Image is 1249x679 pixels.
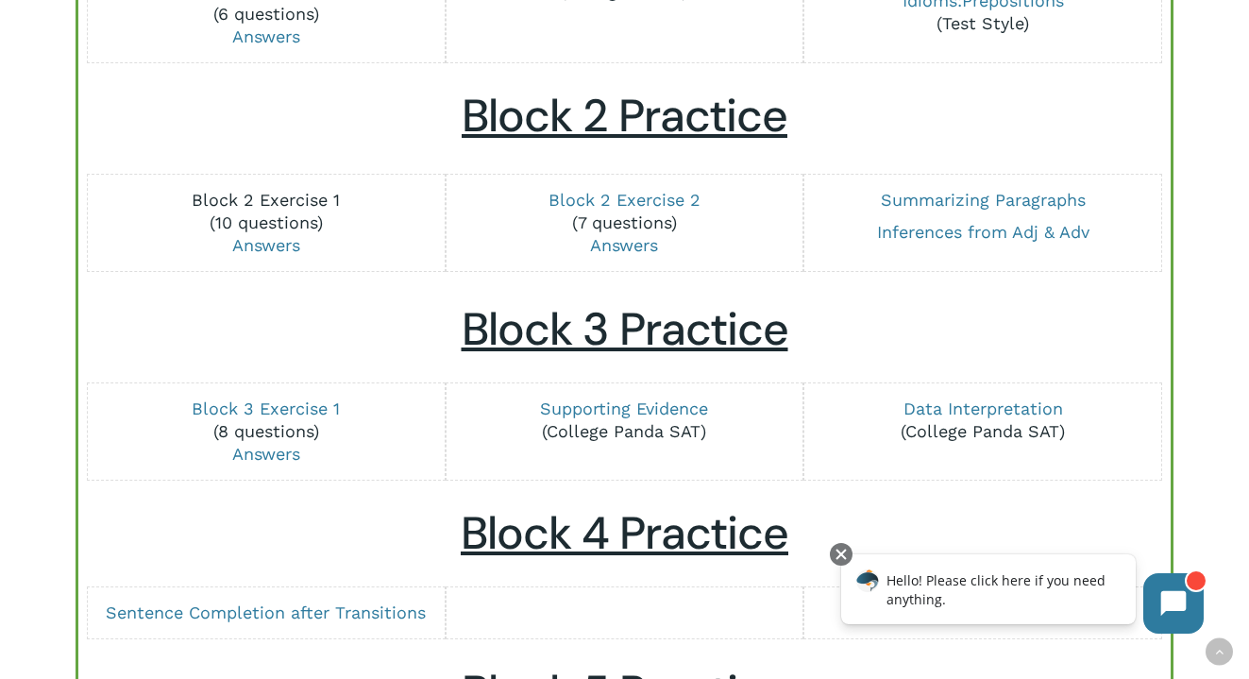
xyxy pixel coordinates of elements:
a: Sentence Completion after Transitions [106,603,426,622]
p: (7 questions) [457,189,792,257]
a: Summarizing Paragraphs [881,190,1086,210]
u: Block 3 Practice [462,299,788,359]
u: Block 2 Practice [462,86,787,145]
a: Data Interpretation [903,399,1063,418]
a: Answers [232,444,300,464]
a: Block 3 Exercise 1 [192,399,340,418]
a: Block 2 Exercise 2 [549,190,700,210]
p: (8 questions) [98,398,433,466]
a: Answers [232,26,300,46]
iframe: Chatbot [821,539,1223,653]
p: (College Panda SAT) [816,398,1151,443]
p: (10 questions) [98,189,433,257]
a: Block 2 Exercise 1 [192,190,340,210]
a: Answers [232,235,300,255]
p: (College Panda SAT) [457,398,792,443]
a: Answers [590,235,658,255]
a: Supporting Evidence [540,399,708,418]
u: Block 4 Practice [461,503,788,563]
a: Inferences from Adj & Adv [877,222,1089,242]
